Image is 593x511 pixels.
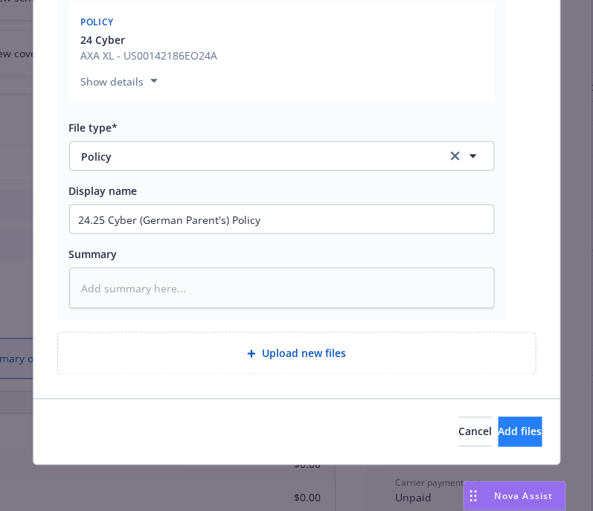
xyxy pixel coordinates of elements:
span: Summary [69,247,118,261]
input: Add display name here... [70,205,494,234]
span: Policy [82,149,426,164]
button: Policy [69,141,495,171]
span: Nova Assist [495,489,554,502]
button: Nova Assist [464,481,566,511]
div: Drag to move [464,482,483,510]
span: Display name [69,184,138,198]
